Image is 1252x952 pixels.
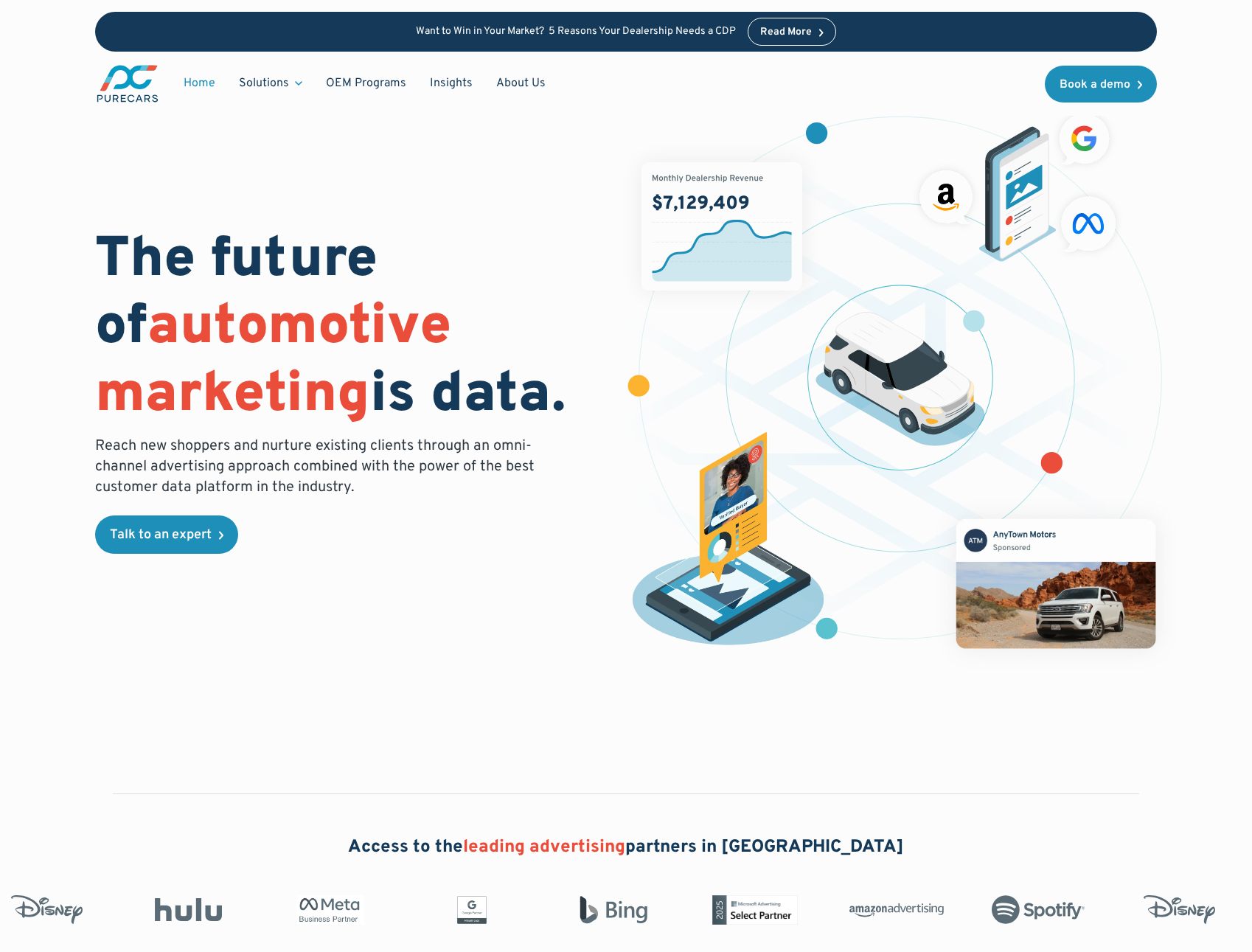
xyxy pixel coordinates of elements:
img: Google Partner [424,895,518,925]
img: ads on social media and advertising partners [912,106,1124,262]
p: Want to Win in Your Market? 5 Reasons Your Dealership Needs a CDP [416,26,736,38]
span: automotive marketing [95,293,451,431]
img: illustration of a vehicle [815,312,985,446]
a: OEM Programs [314,69,418,97]
p: Reach new shoppers and nurture existing clients through an omni-channel advertising approach comb... [95,436,543,498]
a: Home [172,69,227,97]
span: leading advertising [463,836,625,858]
img: chart showing monthly dealership revenue of $7m [641,162,802,291]
img: Bing [566,895,660,925]
a: Read More [748,18,836,46]
a: About Us [484,69,557,97]
a: main [95,63,160,104]
img: Disney [1132,895,1226,925]
div: Book a demo [1060,79,1130,91]
a: Talk to an expert [95,515,238,554]
img: persona of a buyer [618,432,838,652]
img: Amazon Advertising [849,898,943,922]
div: Solutions [227,69,314,97]
img: mockup of facebook post [928,491,1183,675]
img: Microsoft Advertising Partner [707,895,801,925]
div: Talk to an expert [110,529,212,542]
img: Meta Business Partner [282,895,377,925]
h1: The future of is data. [95,228,608,430]
div: Solutions [239,75,289,91]
div: Read More [760,27,812,38]
h2: Access to the partners in [GEOGRAPHIC_DATA] [348,835,904,861]
a: Insights [418,69,484,97]
img: Hulu [141,898,235,922]
img: Spotify [990,895,1085,925]
a: Book a demo [1045,66,1157,103]
img: purecars logo [95,63,160,104]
